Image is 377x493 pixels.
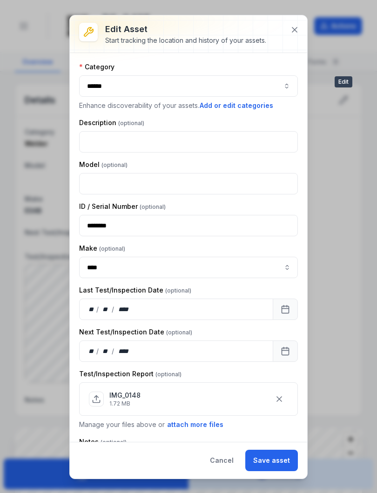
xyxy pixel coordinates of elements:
h3: Edit asset [105,23,266,36]
p: Enhance discoverability of your assets. [79,100,298,111]
button: Calendar [273,299,298,320]
div: year, [115,346,132,356]
div: month, [100,346,112,356]
label: Category [79,62,114,72]
div: Start tracking the location and history of your assets. [105,36,266,45]
div: day, [87,305,96,314]
p: IMG_0148 [109,391,141,400]
div: / [112,305,115,314]
label: Description [79,118,144,127]
label: Make [79,244,125,253]
div: year, [115,305,132,314]
div: day, [87,346,96,356]
div: / [112,346,115,356]
button: Cancel [202,450,242,471]
button: Calendar [273,340,298,362]
p: 1.72 MB [109,400,141,407]
button: Save asset [245,450,298,471]
span: Edit [335,76,352,87]
label: Notes [79,437,127,446]
div: / [96,305,100,314]
input: asset-edit:cf[ca1b6296-9635-4ae3-ae60-00faad6de89d]-label [79,257,298,278]
button: Add or edit categories [199,100,274,111]
div: / [96,346,100,356]
label: Last Test/Inspection Date [79,286,191,295]
label: ID / Serial Number [79,202,166,211]
button: attach more files [167,420,224,430]
label: Next Test/Inspection Date [79,327,192,337]
label: Model [79,160,128,169]
p: Manage your files above or [79,420,298,430]
label: Test/Inspection Report [79,369,182,379]
div: month, [100,305,112,314]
